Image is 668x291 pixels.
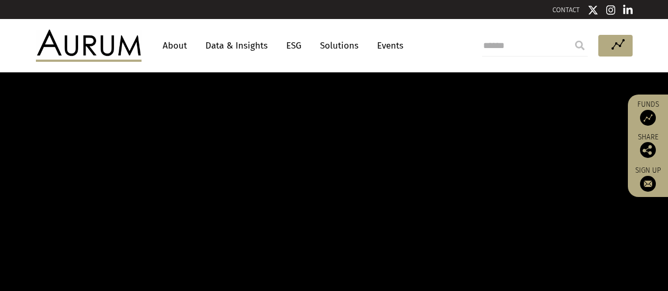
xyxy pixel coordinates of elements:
[640,176,656,192] img: Sign up to our newsletter
[588,5,598,15] img: Twitter icon
[157,36,192,55] a: About
[623,5,633,15] img: Linkedin icon
[552,6,580,14] a: CONTACT
[640,110,656,126] img: Access Funds
[36,30,142,61] img: Aurum
[569,35,590,56] input: Submit
[372,36,403,55] a: Events
[633,100,663,126] a: Funds
[606,5,616,15] img: Instagram icon
[315,36,364,55] a: Solutions
[633,166,663,192] a: Sign up
[633,134,663,158] div: Share
[281,36,307,55] a: ESG
[640,142,656,158] img: Share this post
[200,36,273,55] a: Data & Insights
